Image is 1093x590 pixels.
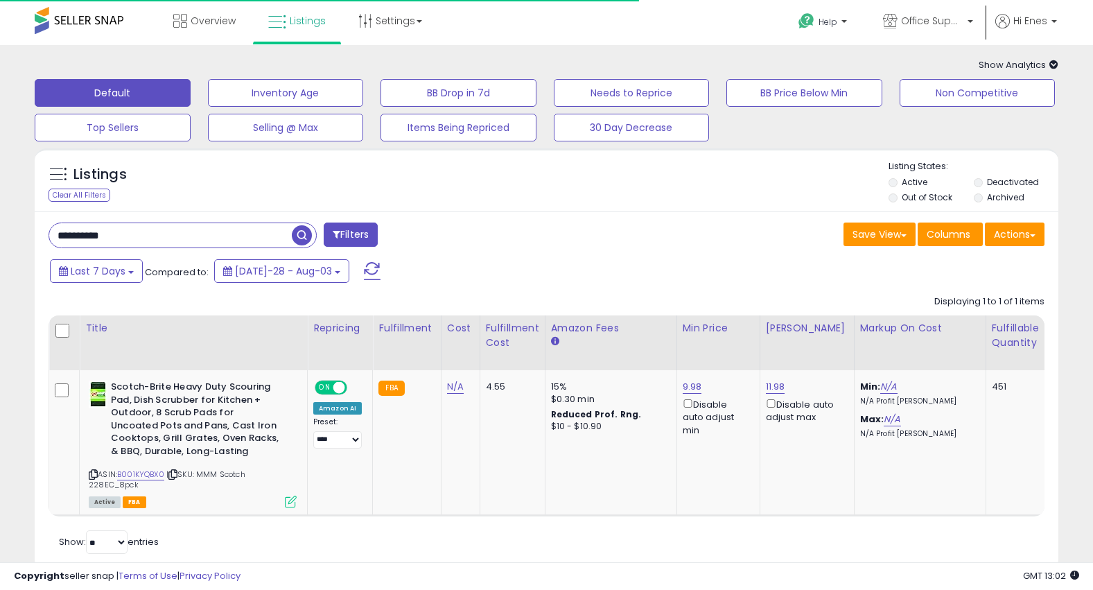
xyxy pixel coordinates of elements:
p: N/A Profit [PERSON_NAME] [860,429,975,439]
a: Terms of Use [119,569,177,582]
span: Help [819,16,837,28]
div: Title [85,321,301,336]
button: Filters [324,223,378,247]
strong: Copyright [14,569,64,582]
button: Inventory Age [208,79,364,107]
div: 451 [992,381,1035,393]
span: Columns [927,227,970,241]
span: [DATE]-28 - Aug-03 [235,264,332,278]
div: Markup on Cost [860,321,980,336]
a: 9.98 [683,380,702,394]
button: 30 Day Decrease [554,114,710,141]
button: Selling @ Max [208,114,364,141]
span: Compared to: [145,266,209,279]
button: [DATE]-28 - Aug-03 [214,259,349,283]
button: Needs to Reprice [554,79,710,107]
a: Hi Enes [995,14,1057,45]
div: ASIN: [89,381,297,506]
span: 2025-08-11 13:02 GMT [1023,569,1079,582]
div: [PERSON_NAME] [766,321,848,336]
span: ON [316,382,333,394]
a: N/A [884,413,900,426]
span: Listings [290,14,326,28]
h5: Listings [73,165,127,184]
div: Min Price [683,321,754,336]
b: Scotch-Brite Heavy Duty Scouring Pad, Dish Scrubber for Kitchen + Outdoor, 8 Scrub Pads for Uncoa... [111,381,279,461]
div: Fulfillment [378,321,435,336]
b: Min: [860,380,881,393]
label: Out of Stock [902,191,952,203]
span: All listings currently available for purchase on Amazon [89,496,121,508]
label: Active [902,176,927,188]
a: Privacy Policy [180,569,241,582]
a: B001KYQBX0 [117,469,164,480]
div: Disable auto adjust max [766,397,843,424]
div: Preset: [313,417,362,449]
button: Actions [985,223,1044,246]
div: Cost [447,321,474,336]
a: N/A [447,380,464,394]
div: Fulfillable Quantity [992,321,1040,350]
button: Save View [843,223,916,246]
span: | SKU: MMM Scotch 228EC_8pck [89,469,245,489]
span: Overview [191,14,236,28]
div: 4.55 [486,381,534,393]
button: Non Competitive [900,79,1056,107]
span: FBA [123,496,146,508]
small: Amazon Fees. [551,336,559,348]
div: Displaying 1 to 1 of 1 items [934,295,1044,309]
button: Last 7 Days [50,259,143,283]
small: FBA [378,381,404,396]
div: Disable auto adjust min [683,397,749,437]
b: Max: [860,413,884,426]
p: N/A Profit [PERSON_NAME] [860,397,975,406]
button: Default [35,79,191,107]
span: Show Analytics [979,58,1058,71]
b: Reduced Prof. Rng. [551,408,642,420]
th: The percentage added to the cost of goods (COGS) that forms the calculator for Min & Max prices. [854,315,986,370]
label: Deactivated [987,176,1039,188]
span: Last 7 Days [71,264,125,278]
button: Columns [918,223,983,246]
span: Hi Enes [1013,14,1047,28]
div: 15% [551,381,666,393]
button: Top Sellers [35,114,191,141]
a: Help [787,2,861,45]
a: N/A [880,380,897,394]
label: Archived [987,191,1024,203]
p: Listing States: [889,160,1058,173]
img: 410ljDjrFnL._SL40_.jpg [89,381,107,408]
button: Items Being Repriced [381,114,536,141]
div: Amazon Fees [551,321,671,336]
span: Office Suppliers [901,14,963,28]
div: $0.30 min [551,393,666,406]
div: Repricing [313,321,367,336]
i: Get Help [798,12,815,30]
button: BB Price Below Min [726,79,882,107]
button: BB Drop in 7d [381,79,536,107]
span: OFF [345,382,367,394]
div: seller snap | | [14,570,241,583]
div: Clear All Filters [49,189,110,202]
div: $10 - $10.90 [551,421,666,433]
a: 11.98 [766,380,785,394]
div: Amazon AI [313,402,362,415]
span: Show: entries [59,535,159,548]
div: Fulfillment Cost [486,321,539,350]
